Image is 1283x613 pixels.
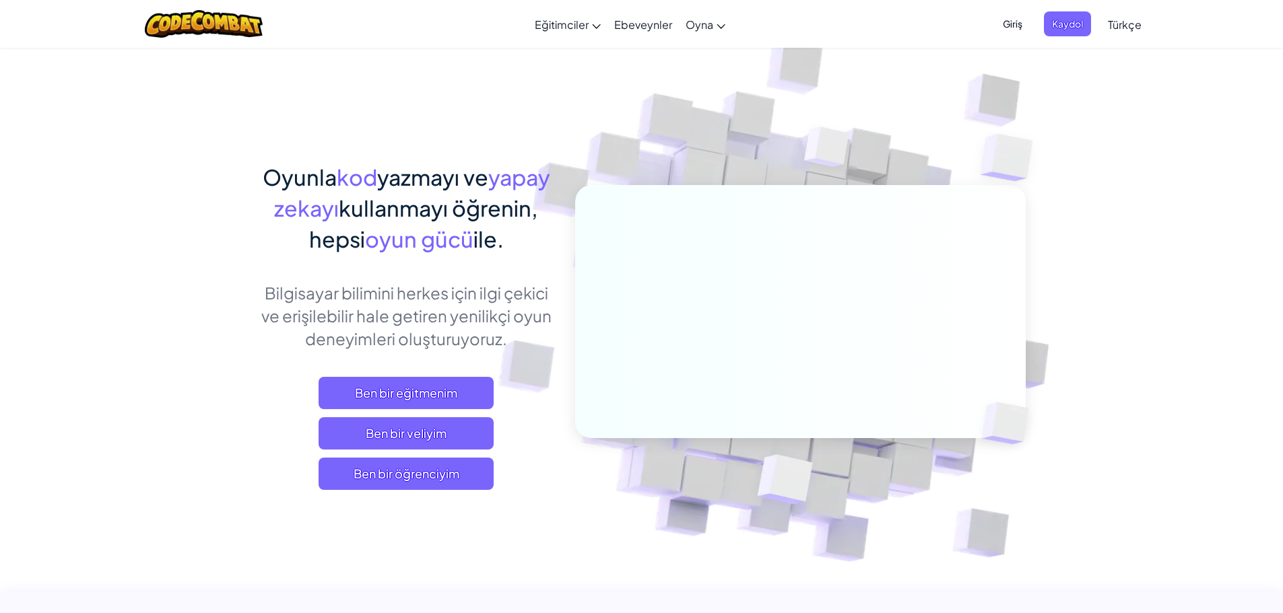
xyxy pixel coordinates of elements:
[1108,17,1142,32] span: Türkçe
[686,17,713,32] span: Oyna
[528,6,607,42] a: Eğitimciler
[377,164,488,190] span: yazmayı ve
[337,164,377,190] span: kod
[724,426,845,538] img: Overlap cubes
[995,11,1030,36] button: Giriş
[959,374,1060,472] img: Overlap cubes
[365,225,473,252] span: oyun gücü
[679,6,732,42] a: Oyna
[607,6,679,42] a: Ebeveynler
[319,377,494,409] a: Ben bir eğitmenim
[319,458,494,490] button: Ben bir öğrenciyim
[779,100,876,201] img: Overlap cubes
[309,194,539,252] span: kullanmayı öğrenin, hepsi
[319,417,494,449] a: Ben bir veliyim
[263,164,337,190] span: Oyunla
[1044,11,1091,36] button: Kaydol
[535,17,589,32] span: Eğitimciler
[954,101,1070,215] img: Overlap cubes
[258,281,555,350] p: Bilgisayar bilimini herkes için ilgi çekici ve erişilebilir hale getiren yenilikçi oyun deneyimle...
[473,225,504,252] span: ile.
[1101,6,1148,42] a: Türkçe
[145,10,263,38] img: CodeCombat logo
